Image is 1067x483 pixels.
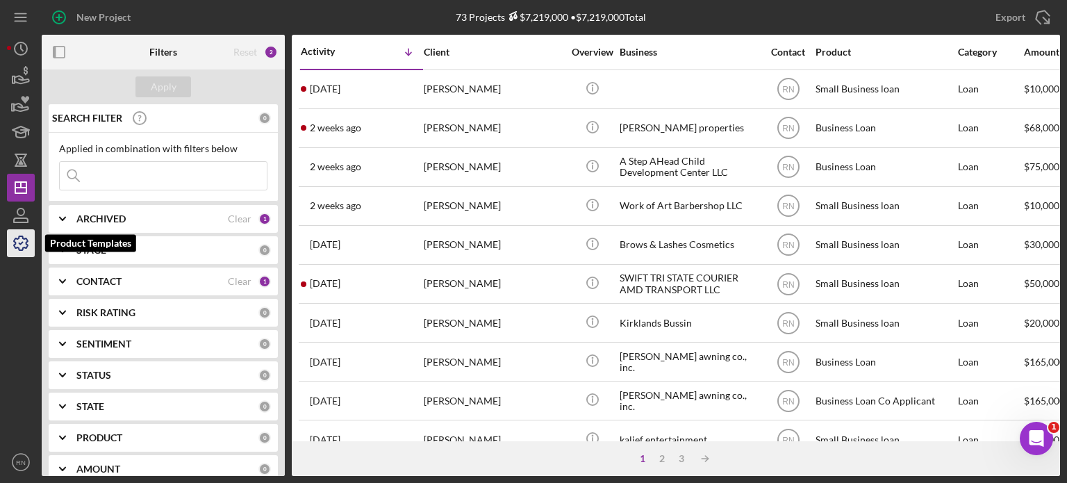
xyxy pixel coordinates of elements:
div: [PERSON_NAME] [424,110,563,147]
b: ARCHIVED [76,213,126,224]
b: RISK RATING [76,307,135,318]
time: 2025-09-16 02:18 [310,161,361,172]
div: A Step AHead Child Development Center LLC [620,149,759,186]
text: RN [782,202,794,211]
div: 1 [258,213,271,225]
button: Apply [135,76,191,97]
text: RN [782,124,794,133]
div: 0 [258,306,271,319]
div: [PERSON_NAME] [424,382,563,419]
div: Apply [151,76,176,97]
iframe: Intercom live chat [1020,422,1053,455]
div: Applied in combination with filters below [59,143,267,154]
div: Loan [958,343,1023,380]
span: $30,000 [1024,238,1059,250]
div: Loan [958,149,1023,186]
div: 73 Projects • $7,219,000 Total [456,11,646,23]
button: Export [982,3,1060,31]
text: RN [782,240,794,250]
div: Client [424,47,563,58]
div: Clear [228,213,251,224]
div: Contact [762,47,814,58]
div: Loan [958,265,1023,302]
span: $50,000 [1024,277,1059,289]
time: 2025-09-04 09:57 [310,434,340,445]
div: [PERSON_NAME] awning co., inc. [620,343,759,380]
div: [PERSON_NAME] [424,421,563,458]
div: Business Loan [816,343,954,380]
div: Clear [228,276,251,287]
div: Reset [233,47,257,58]
div: Small Business loan [816,227,954,263]
div: [PERSON_NAME] [424,343,563,380]
text: RN [782,357,794,367]
div: 0 [258,244,271,256]
b: Filters [149,47,177,58]
div: New Project [76,3,131,31]
div: Loan [958,227,1023,263]
div: 0 [258,338,271,350]
div: 1 [633,453,652,464]
span: $75,000 [1024,161,1059,172]
div: 0 [258,369,271,382]
div: Brows & Lashes Cosmetics [620,227,759,263]
div: Category [958,47,1023,58]
div: [PERSON_NAME] [424,71,563,108]
text: RN [782,85,794,95]
time: 2025-09-10 22:18 [310,278,340,289]
div: 0 [258,432,271,444]
div: Activity [301,46,362,57]
div: Loan [958,304,1023,341]
b: STATE [76,401,104,412]
div: Loan [958,110,1023,147]
div: [PERSON_NAME] [424,304,563,341]
div: Loan [958,382,1023,419]
span: $165,000 [1024,395,1065,407]
div: Business Loan [816,149,954,186]
div: Small Business loan [816,421,954,458]
div: [PERSON_NAME] [424,149,563,186]
b: AMOUNT [76,464,120,475]
b: PRODUCT [76,432,122,443]
div: kalief entertainment [620,421,759,458]
div: $7,219,000 [505,11,568,23]
b: SENTIMENT [76,338,131,350]
div: Small Business loan [816,188,954,224]
div: Small Business loan [816,265,954,302]
text: RN [16,459,26,466]
button: RN [7,448,35,476]
div: [PERSON_NAME] properties [620,110,759,147]
text: RN [782,396,794,406]
div: 2 [652,453,672,464]
span: $10,000 [1024,199,1059,211]
div: [PERSON_NAME] [424,265,563,302]
text: RN [782,435,794,445]
div: 0 [258,400,271,413]
text: RN [782,163,794,172]
div: [PERSON_NAME] awning co., inc. [620,382,759,419]
div: Kirklands Bussin [620,304,759,341]
span: $68,000 [1024,122,1059,133]
b: CONTACT [76,276,122,287]
span: 1 [1048,422,1059,433]
text: RN [782,318,794,328]
div: Overview [566,47,618,58]
div: 3 [672,453,691,464]
div: Work of Art Barbershop LLC [620,188,759,224]
span: $10,000 [1024,83,1059,95]
div: 2 [264,45,278,59]
div: Loan [958,188,1023,224]
time: 2025-09-26 15:48 [310,83,340,95]
button: New Project [42,3,144,31]
b: SEARCH FILTER [52,113,122,124]
div: Business [620,47,759,58]
b: STATUS [76,370,111,381]
div: [PERSON_NAME] [424,227,563,263]
span: $20,000 [1024,317,1059,329]
div: Export [995,3,1025,31]
time: 2025-09-18 14:29 [310,122,361,133]
div: Loan [958,71,1023,108]
span: $165,000 [1024,356,1065,368]
div: Business Loan [816,110,954,147]
div: [PERSON_NAME] [424,188,563,224]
